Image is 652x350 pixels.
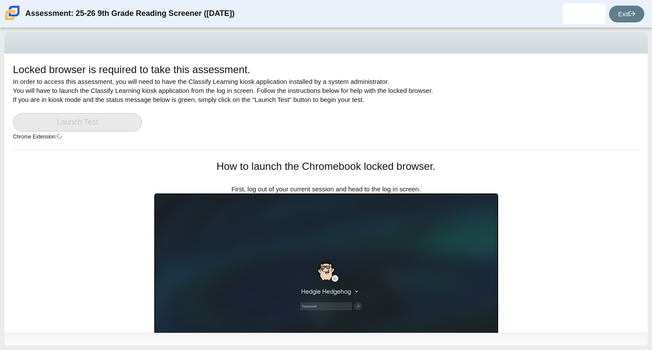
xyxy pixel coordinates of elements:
a: Carmen School of Science & Technology [3,16,21,23]
h1: How to launch the Chromebook locked browser. [154,159,498,174]
small: Chrome Extension: [13,134,62,140]
a: Launch Test [13,113,142,132]
a: Exit [609,6,644,22]
img: Carmen School of Science & Technology [3,4,21,22]
div: In order to access this assessment, you will need to have the Classify Learning kiosk application... [13,62,639,150]
img: luciano.espinosa.ThV6yV [577,7,591,21]
div: Assessment: 25-26 9th Grade Reading Screener ([DATE]) [25,3,235,24]
h1: Locked browser is required to take this assessment. [13,62,250,77]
